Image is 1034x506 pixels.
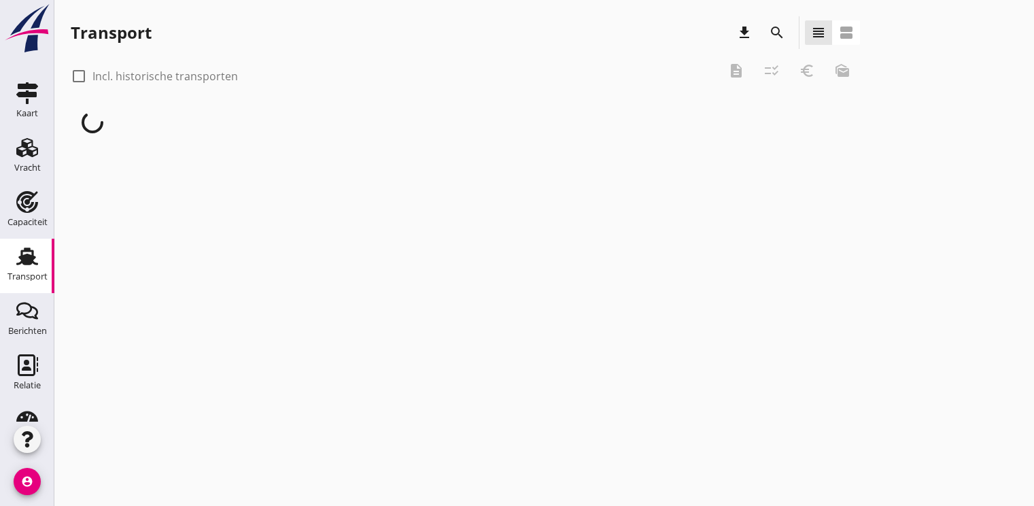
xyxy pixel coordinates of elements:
i: search [769,24,785,41]
div: Relatie [14,381,41,390]
label: Incl. historische transporten [92,69,238,83]
div: Capaciteit [7,218,48,226]
div: Vracht [14,163,41,172]
i: view_headline [810,24,827,41]
i: download [736,24,753,41]
div: Transport [7,272,48,281]
i: account_circle [14,468,41,495]
div: Berichten [8,326,47,335]
div: Kaart [16,109,38,118]
i: view_agenda [838,24,855,41]
img: logo-small.a267ee39.svg [3,3,52,54]
div: Transport [71,22,152,44]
